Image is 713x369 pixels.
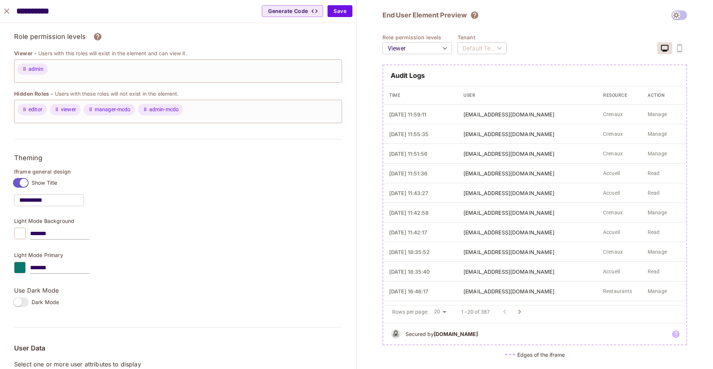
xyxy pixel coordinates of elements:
span: editor [29,106,42,113]
div: Default Tenant [458,38,507,59]
p: 1–20 of 387 [461,308,490,316]
td: Manage [642,301,686,321]
td: Accueil [597,183,642,203]
td: Read [642,223,686,242]
td: Read [642,183,686,203]
p: Select one or more user attributes to display [14,360,342,368]
h3: Theming [14,152,342,164]
div: 20 [431,306,449,317]
h4: Tenant [458,34,512,41]
span: Hidden Roles - [14,90,53,98]
h5: Secured by [406,330,478,337]
button: Save [328,5,352,17]
td: Manage [642,124,686,144]
span: Dark Mode [32,299,59,306]
p: [EMAIL_ADDRESS][DOMAIN_NAME] [463,209,591,216]
p: [EMAIL_ADDRESS][DOMAIN_NAME] [463,288,591,295]
th: User [458,86,597,105]
td: Manage [642,242,686,262]
h4: [DATE] 11:42:58 [389,209,452,216]
h4: [DATE] 11:43:27 [389,190,452,197]
th: action [642,86,686,105]
h2: End User Element Preview [382,11,466,20]
p: Users with this roles will exist in the element and can view it. [38,50,187,57]
td: Read [642,262,686,281]
span: manager-mcdo [95,106,131,113]
h4: [DATE] 11:59:11 [389,111,452,118]
span: admin [29,65,43,73]
td: Crenaux [597,242,642,262]
img: b&w logo [389,327,403,341]
h3: Role permission levels [14,31,86,42]
p: Users with these roles will not exist in the element. [55,90,179,97]
span: admin-mcdo [149,106,179,113]
button: Generate Code [262,5,323,17]
th: resource [597,86,642,105]
span: Viewer - [14,50,37,57]
p: [EMAIL_ADDRESS][DOMAIN_NAME] [463,111,591,118]
h4: [DATE] 18:35:52 [389,248,452,256]
td: Restaurants [597,281,642,301]
svg: Assign roles to different permission levels and grant users the correct rights over each element.... [93,32,102,41]
td: Crenaux [597,203,642,223]
p: [EMAIL_ADDRESS][DOMAIN_NAME] [463,150,591,157]
h5: Edges of the iframe [517,351,565,358]
p: [EMAIL_ADDRESS][DOMAIN_NAME] [463,248,591,256]
h4: [DATE] 18:35:40 [389,268,452,275]
td: Crenaux [597,144,642,164]
h2: Audit Logs [391,71,679,80]
p: Light Mode Primary [14,252,342,258]
p: [EMAIL_ADDRESS][DOMAIN_NAME] [463,268,591,275]
td: Accueil [597,223,642,242]
td: Crenaux [597,124,642,144]
h5: User Data [14,345,342,352]
span: Show Title [32,179,57,186]
h4: [DATE] 16:46:17 [389,288,452,295]
h4: [DATE] 11:51:36 [389,170,452,177]
td: Read [642,164,686,183]
td: Manage [642,144,686,164]
h4: [DATE] 11:42:17 [389,229,452,236]
td: Manage [642,281,686,301]
div: Viewer [382,38,452,59]
p: Rows per page: [392,308,428,316]
b: [DOMAIN_NAME] [434,331,478,337]
p: Use Dark Mode [14,286,342,294]
span: viewer [61,106,76,113]
button: Go to next page [512,304,527,319]
td: Accueil [597,164,642,183]
svg: The element will only show tenant specific content. No user information will be visible across te... [470,11,479,20]
h4: Role permission levels [382,34,458,41]
td: Crenaux [597,105,642,124]
p: Light Mode Background [14,218,342,224]
p: [EMAIL_ADDRESS][DOMAIN_NAME] [463,131,591,138]
th: Time [383,86,458,105]
h4: [DATE] 11:51:56 [389,150,452,157]
p: [EMAIL_ADDRESS][DOMAIN_NAME] [463,190,591,197]
td: Manage [642,203,686,223]
td: Accueil [597,262,642,281]
h4: [DATE] 11:55:35 [389,131,452,138]
td: Manage [642,105,686,124]
p: [EMAIL_ADDRESS][DOMAIN_NAME] [463,170,591,177]
span: coming soon [672,42,687,54]
td: Departements [597,301,642,321]
p: [EMAIL_ADDRESS][DOMAIN_NAME] [463,229,591,236]
h4: Iframe general design [14,168,342,175]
